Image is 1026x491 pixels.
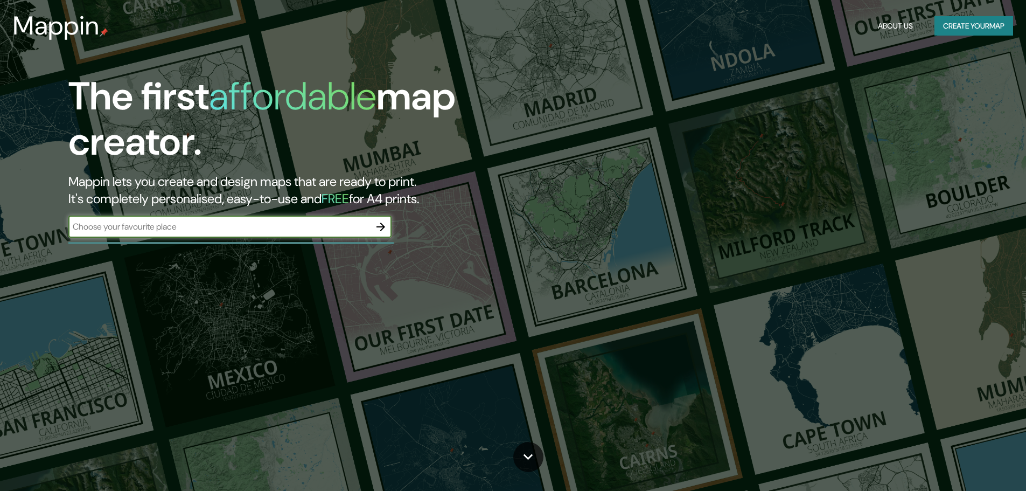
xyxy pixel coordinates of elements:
[874,16,917,36] button: About Us
[209,71,376,121] h1: affordable
[68,220,370,233] input: Choose your favourite place
[68,173,582,208] h2: Mappin lets you create and design maps that are ready to print. It's completely personalised, eas...
[322,190,349,207] h5: FREE
[934,16,1013,36] button: Create yourmap
[100,28,108,37] img: mappin-pin
[13,11,100,41] h3: Mappin
[68,74,582,173] h1: The first map creator.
